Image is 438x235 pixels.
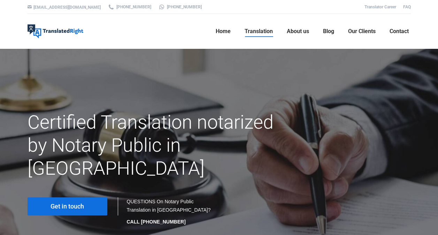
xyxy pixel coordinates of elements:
h1: Certified Translation notarized by Notary Public in [GEOGRAPHIC_DATA] [28,111,279,180]
a: [PHONE_NUMBER] [158,4,202,10]
span: Home [216,28,231,35]
span: Get in touch [51,203,84,210]
a: Translator Career [364,5,396,9]
div: QUESTIONS On Notary Public Translation in [GEOGRAPHIC_DATA]? [127,197,212,226]
span: Our Clients [348,28,376,35]
strong: CALL [PHONE_NUMBER] [127,219,186,225]
a: Contact [387,20,411,43]
a: Get in touch [28,197,107,215]
a: Translation [243,20,275,43]
a: FAQ [403,5,411,9]
a: [EMAIL_ADDRESS][DOMAIN_NAME] [33,5,101,10]
span: Translation [245,28,273,35]
span: About us [287,28,309,35]
span: Blog [323,28,334,35]
a: [PHONE_NUMBER] [108,4,151,10]
a: Home [214,20,233,43]
img: Translated Right [28,24,83,38]
a: Blog [321,20,336,43]
a: Our Clients [346,20,378,43]
a: About us [285,20,311,43]
span: Contact [390,28,409,35]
